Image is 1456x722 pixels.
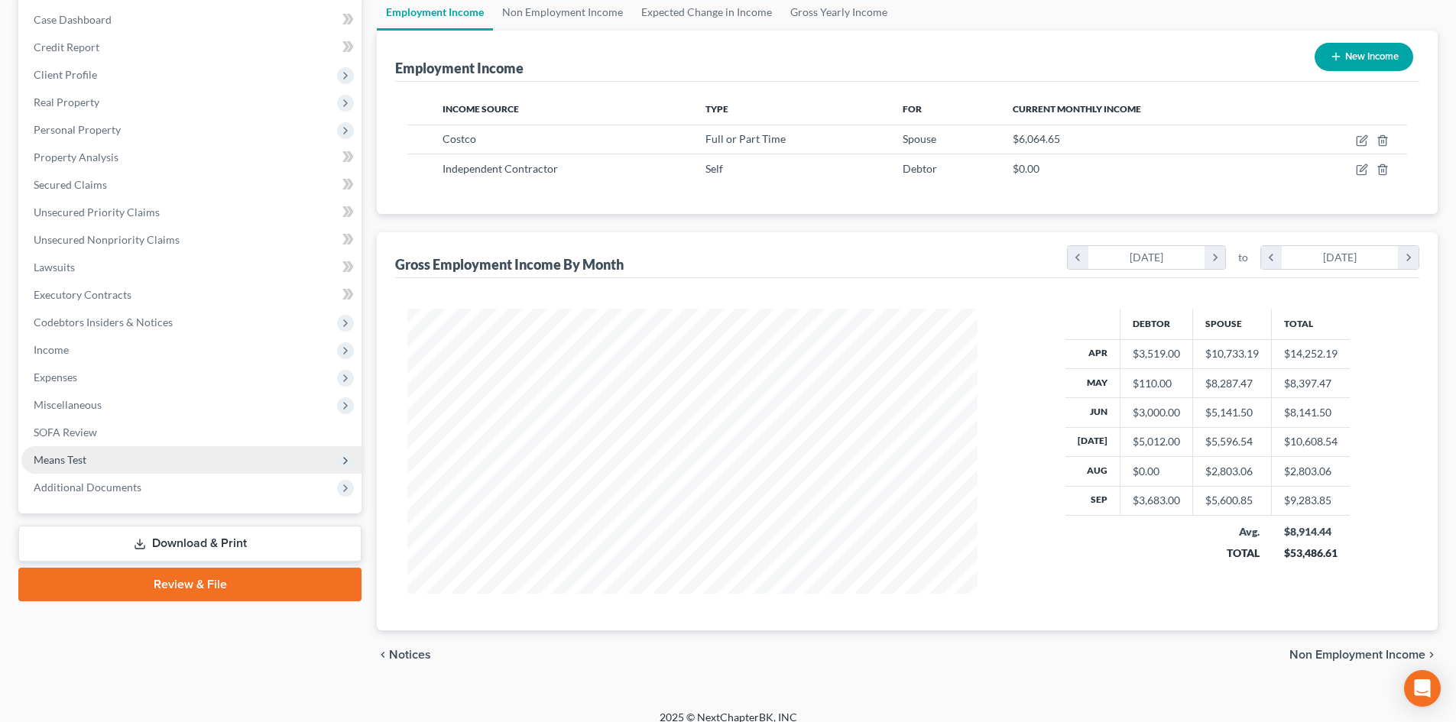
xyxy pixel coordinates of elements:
[1013,132,1060,145] span: $6,064.65
[1289,649,1438,661] button: Non Employment Income chevron_right
[1205,524,1260,539] div: Avg.
[34,261,75,274] span: Lawsuits
[443,162,558,175] span: Independent Contractor
[1068,246,1088,269] i: chevron_left
[1120,309,1193,339] th: Debtor
[1315,43,1413,71] button: New Income
[1261,246,1282,269] i: chevron_left
[443,132,476,145] span: Costco
[1272,368,1351,397] td: $8,397.47
[1065,368,1120,397] th: May
[34,151,118,164] span: Property Analysis
[1133,376,1180,391] div: $110.00
[903,132,936,145] span: Spouse
[1133,434,1180,449] div: $5,012.00
[1205,376,1259,391] div: $8,287.47
[21,419,362,446] a: SOFA Review
[21,34,362,61] a: Credit Report
[34,233,180,246] span: Unsecured Nonpriority Claims
[34,40,99,53] span: Credit Report
[34,96,99,108] span: Real Property
[1282,246,1399,269] div: [DATE]
[1398,246,1419,269] i: chevron_right
[1272,339,1351,368] td: $14,252.19
[1284,524,1338,539] div: $8,914.44
[34,13,112,26] span: Case Dashboard
[1205,464,1259,479] div: $2,803.06
[1284,546,1338,561] div: $53,486.61
[395,255,624,274] div: Gross Employment Income By Month
[377,649,389,661] i: chevron_left
[21,254,362,281] a: Lawsuits
[1133,405,1180,420] div: $3,000.00
[1065,339,1120,368] th: Apr
[1272,309,1351,339] th: Total
[21,171,362,199] a: Secured Claims
[34,481,141,494] span: Additional Documents
[1065,427,1120,456] th: [DATE]
[18,526,362,562] a: Download & Print
[21,6,362,34] a: Case Dashboard
[1065,398,1120,427] th: Jun
[1133,346,1180,361] div: $3,519.00
[443,103,519,115] span: Income Source
[705,132,786,145] span: Full or Part Time
[34,343,69,356] span: Income
[1193,309,1272,339] th: Spouse
[1272,486,1351,515] td: $9,283.85
[21,199,362,226] a: Unsecured Priority Claims
[21,144,362,171] a: Property Analysis
[21,226,362,254] a: Unsecured Nonpriority Claims
[903,103,922,115] span: For
[1065,486,1120,515] th: Sep
[34,316,173,329] span: Codebtors Insiders & Notices
[34,426,97,439] span: SOFA Review
[1272,427,1351,456] td: $10,608.54
[34,68,97,81] span: Client Profile
[1065,457,1120,486] th: Aug
[1404,670,1441,707] div: Open Intercom Messenger
[1088,246,1205,269] div: [DATE]
[1205,405,1259,420] div: $5,141.50
[34,178,107,191] span: Secured Claims
[705,162,723,175] span: Self
[1205,346,1259,361] div: $10,733.19
[1205,246,1225,269] i: chevron_right
[395,59,524,77] div: Employment Income
[34,453,86,466] span: Means Test
[34,206,160,219] span: Unsecured Priority Claims
[1272,398,1351,427] td: $8,141.50
[18,568,362,601] a: Review & File
[1013,162,1039,175] span: $0.00
[1013,103,1141,115] span: Current Monthly Income
[903,162,937,175] span: Debtor
[34,123,121,136] span: Personal Property
[34,371,77,384] span: Expenses
[34,288,131,301] span: Executory Contracts
[1272,457,1351,486] td: $2,803.06
[34,398,102,411] span: Miscellaneous
[1425,649,1438,661] i: chevron_right
[21,281,362,309] a: Executory Contracts
[1205,546,1260,561] div: TOTAL
[389,649,431,661] span: Notices
[1238,250,1248,265] span: to
[1133,464,1180,479] div: $0.00
[377,649,431,661] button: chevron_left Notices
[1205,434,1259,449] div: $5,596.54
[705,103,728,115] span: Type
[1205,493,1259,508] div: $5,600.85
[1289,649,1425,661] span: Non Employment Income
[1133,493,1180,508] div: $3,683.00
